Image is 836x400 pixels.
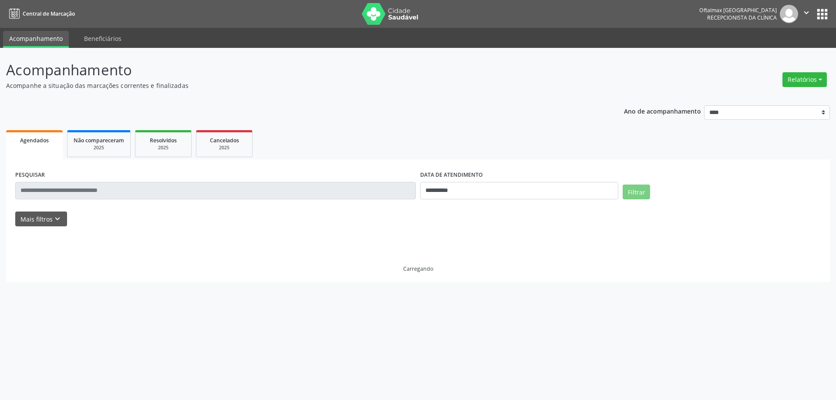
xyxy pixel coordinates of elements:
[403,265,433,272] div: Carregando
[623,185,650,199] button: Filtrar
[150,137,177,144] span: Resolvidos
[6,59,583,81] p: Acompanhamento
[53,214,62,224] i: keyboard_arrow_down
[15,212,67,227] button: Mais filtroskeyboard_arrow_down
[74,137,124,144] span: Não compareceram
[6,7,75,21] a: Central de Marcação
[142,145,185,151] div: 2025
[782,72,827,87] button: Relatórios
[78,31,128,46] a: Beneficiários
[6,81,583,90] p: Acompanhe a situação das marcações correntes e finalizadas
[420,168,483,182] label: DATA DE ATENDIMENTO
[815,7,830,22] button: apps
[780,5,798,23] img: img
[802,8,811,17] i: 
[15,168,45,182] label: PESQUISAR
[202,145,246,151] div: 2025
[74,145,124,151] div: 2025
[707,14,777,21] span: Recepcionista da clínica
[210,137,239,144] span: Cancelados
[23,10,75,17] span: Central de Marcação
[699,7,777,14] div: Oftalmax [GEOGRAPHIC_DATA]
[3,31,69,48] a: Acompanhamento
[624,105,701,116] p: Ano de acompanhamento
[798,5,815,23] button: 
[20,137,49,144] span: Agendados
